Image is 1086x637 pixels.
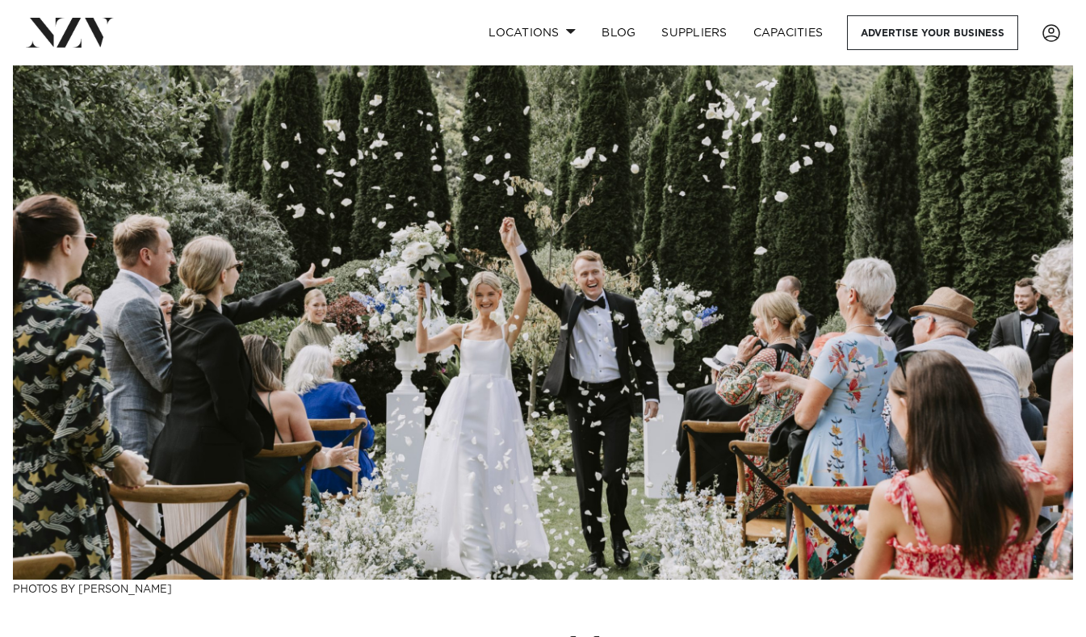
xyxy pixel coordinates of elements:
a: SUPPLIERS [648,15,740,50]
a: BLOG [589,15,648,50]
a: Advertise your business [847,15,1018,50]
a: Locations [476,15,589,50]
img: Queenstown Wedding Venues - The Top 20 Venues [13,65,1073,580]
img: nzv-logo.png [26,18,114,47]
a: Capacities [740,15,837,50]
h3: Photos by [PERSON_NAME] [13,580,1073,597]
